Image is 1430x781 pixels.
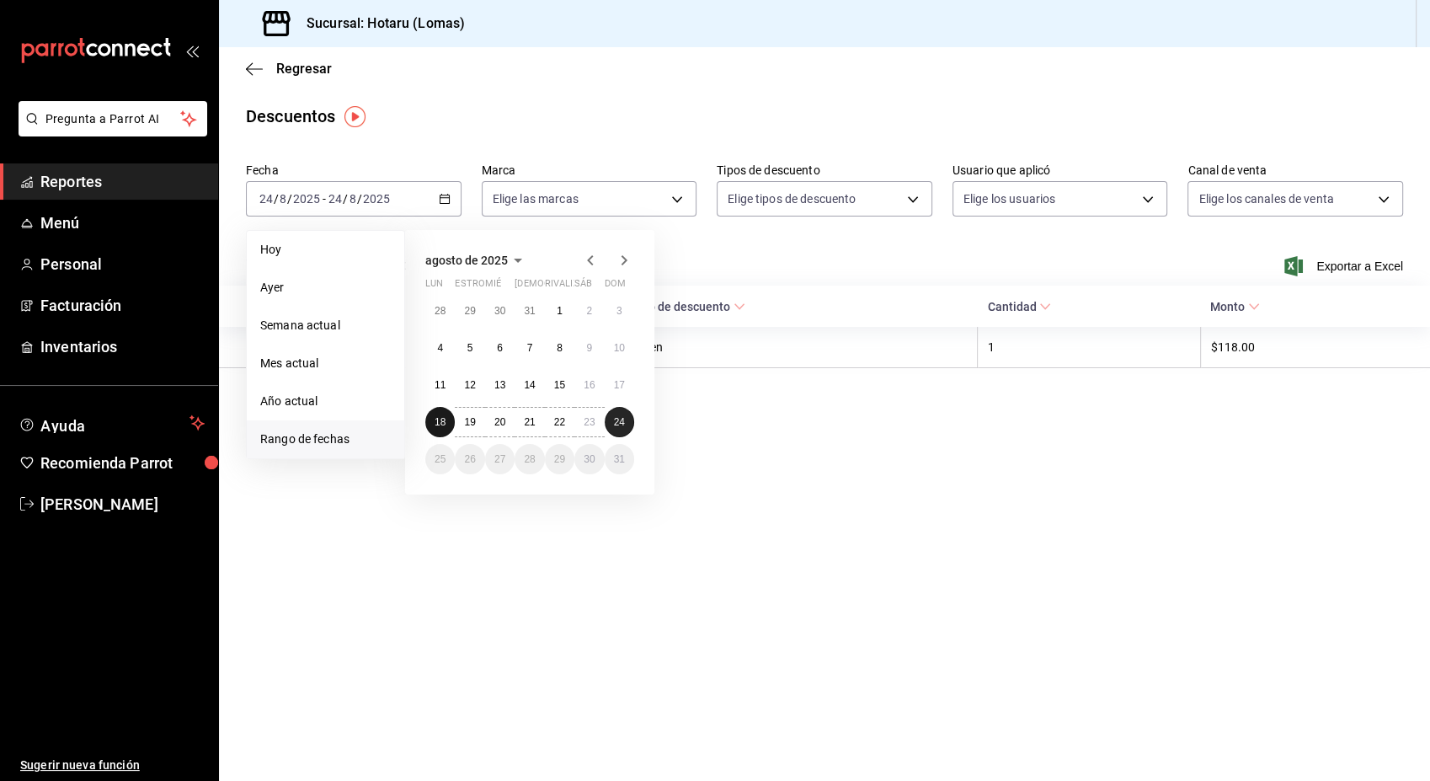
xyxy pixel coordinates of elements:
abbr: viernes [545,278,591,296]
th: [PERSON_NAME] [219,327,621,368]
font: Menú [40,214,80,232]
button: 6 de agosto de 2025 [485,333,515,363]
abbr: 5 de agosto de 2025 [467,342,473,354]
input: -- [259,192,274,206]
button: 23 de agosto de 2025 [574,407,604,437]
abbr: 30 de julio de 2025 [494,305,505,317]
span: Rango de fechas [260,431,391,448]
button: 26 de agosto de 2025 [455,444,484,474]
abbr: lunes [425,278,443,296]
button: Regresar [246,61,332,77]
span: - [323,192,326,206]
abbr: 31 de julio de 2025 [524,305,535,317]
abbr: 22 de agosto de 2025 [554,416,565,428]
button: 18 de agosto de 2025 [425,407,455,437]
span: / [343,192,348,206]
button: 29 de agosto de 2025 [545,444,574,474]
abbr: 3 de agosto de 2025 [616,305,622,317]
span: Año actual [260,393,391,410]
button: 20 de agosto de 2025 [485,407,515,437]
abbr: 9 de agosto de 2025 [586,342,592,354]
abbr: 16 de agosto de 2025 [584,379,595,391]
abbr: jueves [515,278,614,296]
abbr: 24 de agosto de 2025 [614,416,625,428]
font: Reportes [40,173,102,190]
font: Monto [1210,300,1245,313]
font: Inventarios [40,338,117,356]
button: 8 de agosto de 2025 [545,333,574,363]
label: Marca [482,164,697,176]
button: 12 de agosto de 2025 [455,370,484,400]
abbr: 11 de agosto de 2025 [435,379,446,391]
span: Ayer [260,279,391,297]
button: 17 de agosto de 2025 [605,370,634,400]
abbr: 6 de agosto de 2025 [497,342,503,354]
font: Facturación [40,297,121,314]
button: 31 de julio de 2025 [515,296,544,326]
button: agosto de 2025 [425,250,528,270]
abbr: 27 de agosto de 2025 [494,453,505,465]
input: -- [328,192,343,206]
span: Semana actual [260,317,391,334]
div: Descuentos [246,104,335,129]
button: 1 de agosto de 2025 [545,296,574,326]
input: ---- [362,192,391,206]
abbr: 18 de agosto de 2025 [435,416,446,428]
abbr: 28 de agosto de 2025 [524,453,535,465]
abbr: 25 de agosto de 2025 [435,453,446,465]
abbr: 26 de agosto de 2025 [464,453,475,465]
span: / [287,192,292,206]
button: 11 de agosto de 2025 [425,370,455,400]
button: 14 de agosto de 2025 [515,370,544,400]
font: [PERSON_NAME] [40,495,158,513]
abbr: martes [455,278,508,296]
abbr: 13 de agosto de 2025 [494,379,505,391]
abbr: miércoles [485,278,501,296]
abbr: 17 de agosto de 2025 [614,379,625,391]
abbr: sábado [574,278,592,296]
abbr: 15 de agosto de 2025 [554,379,565,391]
font: Exportar a Excel [1316,259,1403,273]
font: Recomienda Parrot [40,454,173,472]
abbr: 8 de agosto de 2025 [557,342,563,354]
span: Mes actual [260,355,391,372]
abbr: 20 de agosto de 2025 [494,416,505,428]
th: $118.00 [1200,327,1430,368]
abbr: 1 de agosto de 2025 [557,305,563,317]
span: Elige las marcas [493,190,579,207]
abbr: 19 de agosto de 2025 [464,416,475,428]
button: 29 de julio de 2025 [455,296,484,326]
span: Monto [1210,300,1260,313]
abbr: 30 de agosto de 2025 [584,453,595,465]
span: Cantidad [987,300,1051,313]
abbr: 14 de agosto de 2025 [524,379,535,391]
button: Pregunta a Parrot AI [19,101,207,136]
button: 28 de julio de 2025 [425,296,455,326]
button: 22 de agosto de 2025 [545,407,574,437]
button: 10 de agosto de 2025 [605,333,634,363]
img: Marcador de información sobre herramientas [344,106,366,127]
button: 4 de agosto de 2025 [425,333,455,363]
button: 28 de agosto de 2025 [515,444,544,474]
label: Canal de venta [1187,164,1403,176]
span: agosto de 2025 [425,254,508,267]
span: / [357,192,362,206]
abbr: 29 de agosto de 2025 [554,453,565,465]
th: Orden [621,327,978,368]
input: ---- [292,192,321,206]
span: Elige los canales de venta [1198,190,1333,207]
button: 7 de agosto de 2025 [515,333,544,363]
span: Hoy [260,241,391,259]
button: 30 de agosto de 2025 [574,444,604,474]
abbr: 4 de agosto de 2025 [437,342,443,354]
span: Pregunta a Parrot AI [45,110,181,128]
button: 31 de agosto de 2025 [605,444,634,474]
span: / [274,192,279,206]
abbr: 31 de agosto de 2025 [614,453,625,465]
button: 21 de agosto de 2025 [515,407,544,437]
input: -- [349,192,357,206]
h3: Sucursal: Hotaru (Lomas) [293,13,465,34]
button: 3 de agosto de 2025 [605,296,634,326]
button: 25 de agosto de 2025 [425,444,455,474]
button: 30 de julio de 2025 [485,296,515,326]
